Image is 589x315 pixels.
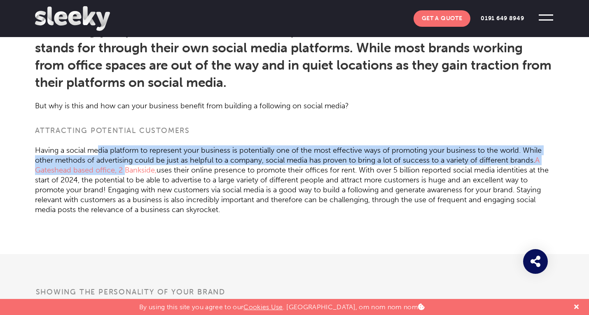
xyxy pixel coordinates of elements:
[35,111,554,135] h3: Attracting Potential Customers
[472,10,532,27] a: 0191 649 8949
[414,10,471,27] a: Get A Quote
[36,287,554,303] h3: Showing the Personality of Your Brand
[139,299,425,311] p: By using this site you agree to our . [GEOGRAPHIC_DATA], om nom nom nom
[243,303,283,311] a: Cookies Use
[35,91,554,111] p: But why is this and how can your business benefit from building a following on social media?
[35,6,110,31] img: Sleeky Web Design Newcastle
[35,135,554,215] p: Having a social media platform to represent your business is potentially one of the most effectiv...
